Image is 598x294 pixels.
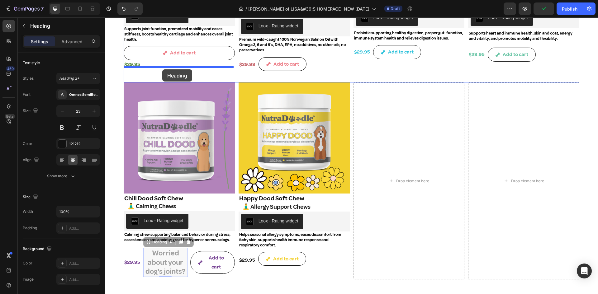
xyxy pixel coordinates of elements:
button: 7 [2,2,46,15]
div: Publish [562,6,577,12]
p: Heading [30,22,97,30]
span: Draft [391,6,400,12]
div: Text style [23,60,40,66]
div: Background [23,245,53,253]
div: Add... [69,226,98,231]
div: Padding [23,225,37,231]
div: Font [23,92,31,97]
div: Width [23,209,33,214]
div: Color [23,260,32,266]
div: Open Intercom Messenger [577,264,592,278]
iframe: Design area [105,17,598,294]
div: Add... [69,261,98,266]
div: Show more [47,173,76,179]
div: Color [23,141,32,147]
div: Beta [5,114,15,119]
div: Size [23,107,39,115]
div: Image [23,277,34,282]
button: Publish [557,2,583,15]
div: Add... [69,277,98,282]
input: Auto [57,206,100,217]
div: 450 [6,66,15,71]
p: 7 [41,5,44,12]
button: Heading 2* [56,73,100,84]
span: Heading 2* [59,76,79,81]
span: / [245,6,247,12]
div: Undo/Redo [117,2,143,15]
p: Settings [31,38,48,45]
p: Advanced [61,38,83,45]
div: Styles [23,76,34,81]
button: Show more [23,170,100,182]
div: Size [23,193,39,201]
span: [PERSON_NAME] of LISA&#39;S HOMEPAGE -NEW [DATE] [248,6,369,12]
div: 121212 [69,141,98,147]
div: Align [23,156,40,164]
div: Omnes SemiBold [69,92,98,98]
